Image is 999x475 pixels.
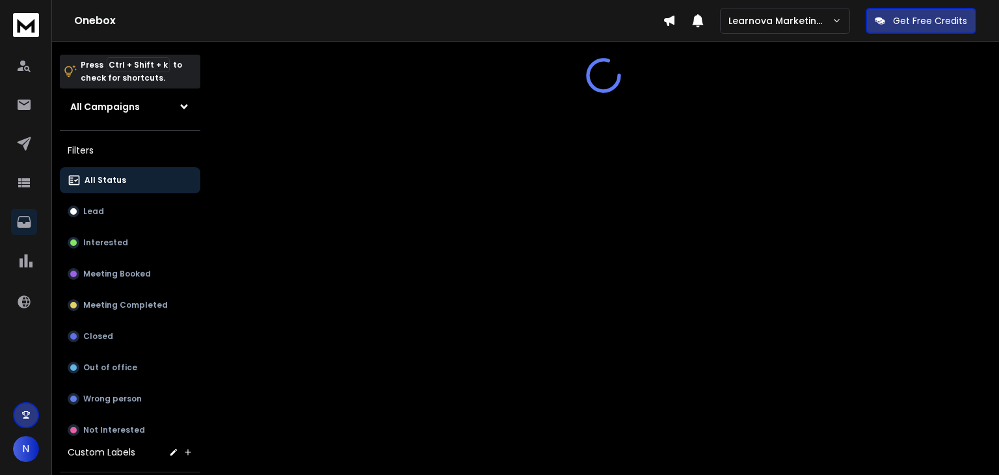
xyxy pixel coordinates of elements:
h3: Custom Labels [68,446,135,459]
p: Interested [83,238,128,248]
p: Press to check for shortcuts. [81,59,182,85]
p: Meeting Booked [83,269,151,279]
p: Wrong person [83,394,142,404]
p: Not Interested [83,425,145,435]
button: Out of office [60,355,200,381]
span: Ctrl + Shift + k [107,57,170,72]
p: Out of office [83,362,137,373]
button: All Status [60,167,200,193]
p: Closed [83,331,113,342]
button: Closed [60,323,200,349]
button: Not Interested [60,417,200,443]
button: Lead [60,198,200,224]
h3: Filters [60,141,200,159]
p: Learnova Marketing Emails [728,14,832,27]
h1: Onebox [74,13,663,29]
button: N [13,436,39,462]
p: All Status [85,175,126,185]
button: Meeting Booked [60,261,200,287]
button: Interested [60,230,200,256]
button: All Campaigns [60,94,200,120]
h1: All Campaigns [70,100,140,113]
img: logo [13,13,39,37]
button: Get Free Credits [866,8,976,34]
p: Lead [83,206,104,217]
p: Get Free Credits [893,14,967,27]
p: Meeting Completed [83,300,168,310]
button: Wrong person [60,386,200,412]
button: Meeting Completed [60,292,200,318]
